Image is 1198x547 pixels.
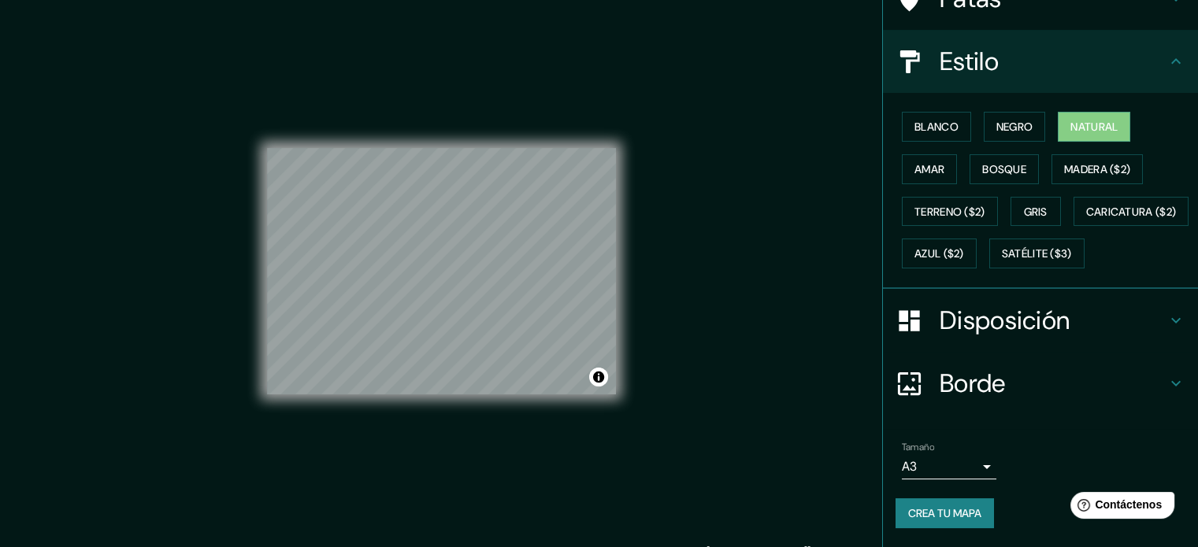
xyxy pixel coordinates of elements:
font: Negro [996,120,1033,134]
button: Caricatura ($2) [1074,197,1189,227]
font: Disposición [940,304,1070,337]
font: Terreno ($2) [914,205,985,219]
font: Madera ($2) [1064,162,1130,176]
button: Bosque [970,154,1039,184]
font: Tamaño [902,441,934,453]
font: Blanco [914,120,959,134]
button: Natural [1058,112,1130,142]
font: Bosque [982,162,1026,176]
button: Amar [902,154,957,184]
font: Borde [940,367,1006,400]
button: Activar o desactivar atribución [589,368,608,386]
font: A3 [902,458,917,475]
font: Caricatura ($2) [1086,205,1177,219]
div: Borde [883,352,1198,415]
button: Satélite ($3) [989,238,1085,268]
font: Satélite ($3) [1002,247,1072,261]
button: Terreno ($2) [902,197,998,227]
button: Negro [984,112,1046,142]
font: Estilo [940,45,999,78]
button: Blanco [902,112,971,142]
div: A3 [902,454,996,479]
font: Natural [1070,120,1118,134]
font: Amar [914,162,944,176]
font: Crea tu mapa [908,506,981,520]
div: Disposición [883,289,1198,352]
button: Azul ($2) [902,238,977,268]
button: Crea tu mapa [896,498,994,528]
button: Madera ($2) [1051,154,1143,184]
button: Gris [1011,197,1061,227]
font: Azul ($2) [914,247,964,261]
iframe: Lanzador de widgets de ayuda [1058,486,1181,530]
canvas: Mapa [267,148,616,394]
div: Estilo [883,30,1198,93]
font: Gris [1024,205,1048,219]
